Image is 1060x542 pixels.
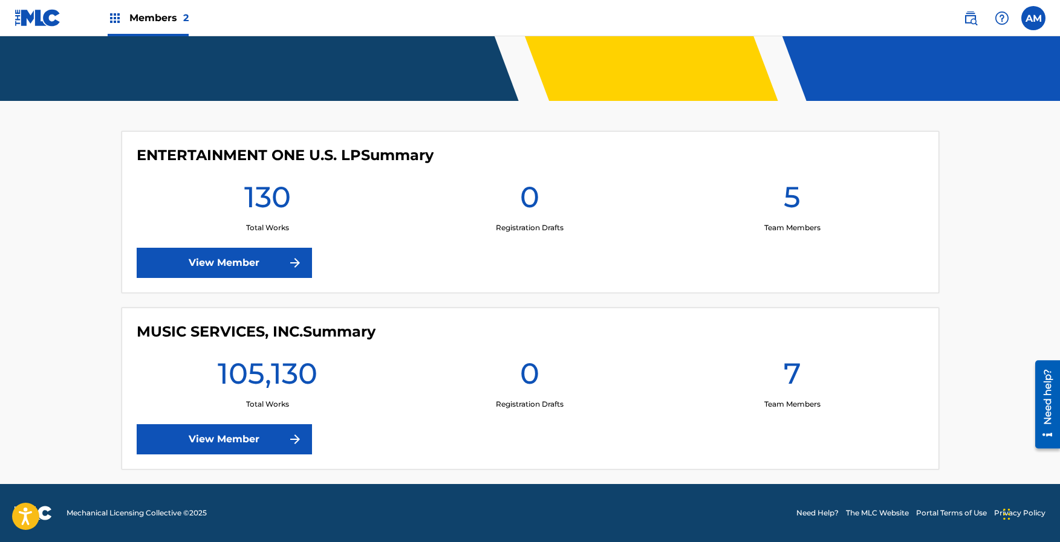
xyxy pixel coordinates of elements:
[67,508,207,518] span: Mechanical Licensing Collective © 2025
[15,9,61,27] img: MLC Logo
[846,508,909,518] a: The MLC Website
[218,355,317,399] h1: 105,130
[288,256,302,270] img: f7272a7cc735f4ea7f67.svg
[1000,484,1060,542] iframe: Chat Widget
[784,179,801,222] h1: 5
[784,355,801,399] h1: 7
[496,399,564,410] p: Registration Drafts
[129,11,189,25] span: Members
[1003,496,1010,532] div: Drag
[244,179,291,222] h1: 130
[137,248,312,278] a: View Member
[764,222,821,233] p: Team Members
[246,399,289,410] p: Total Works
[764,399,821,410] p: Team Members
[520,179,539,222] h1: 0
[108,11,122,25] img: Top Rightsholders
[1021,6,1045,30] div: User Menu
[990,6,1014,30] div: Help
[137,424,312,454] a: View Member
[995,11,1009,25] img: help
[958,6,983,30] a: Public Search
[137,146,434,164] h4: ENTERTAINMENT ONE U.S. LP
[963,11,978,25] img: search
[520,355,539,399] h1: 0
[246,222,289,233] p: Total Works
[1026,355,1060,453] iframe: Resource Center
[183,12,189,24] span: 2
[288,432,302,447] img: f7272a7cc735f4ea7f67.svg
[796,508,839,518] a: Need Help?
[137,323,376,341] h4: MUSIC SERVICES, INC.
[496,222,564,233] p: Registration Drafts
[994,508,1045,518] a: Privacy Policy
[15,506,52,520] img: logo
[916,508,987,518] a: Portal Terms of Use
